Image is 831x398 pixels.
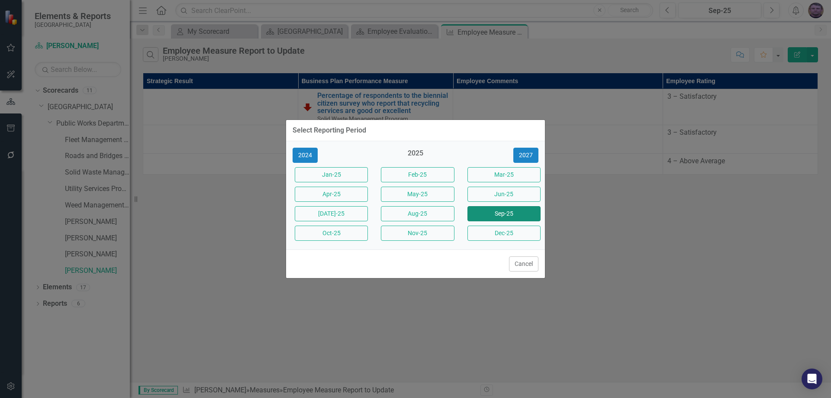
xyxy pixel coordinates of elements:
button: May-25 [381,187,454,202]
button: Dec-25 [467,226,541,241]
button: Aug-25 [381,206,454,221]
button: Nov-25 [381,226,454,241]
div: 2025 [379,149,452,163]
button: Feb-25 [381,167,454,182]
button: 2027 [513,148,538,163]
div: Select Reporting Period [293,126,366,134]
button: Sep-25 [467,206,541,221]
div: Open Intercom Messenger [802,369,822,389]
button: Mar-25 [467,167,541,182]
button: Cancel [509,256,538,272]
button: Jun-25 [467,187,541,202]
button: 2024 [293,148,318,163]
button: Apr-25 [295,187,368,202]
button: Jan-25 [295,167,368,182]
button: [DATE]-25 [295,206,368,221]
button: Oct-25 [295,226,368,241]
